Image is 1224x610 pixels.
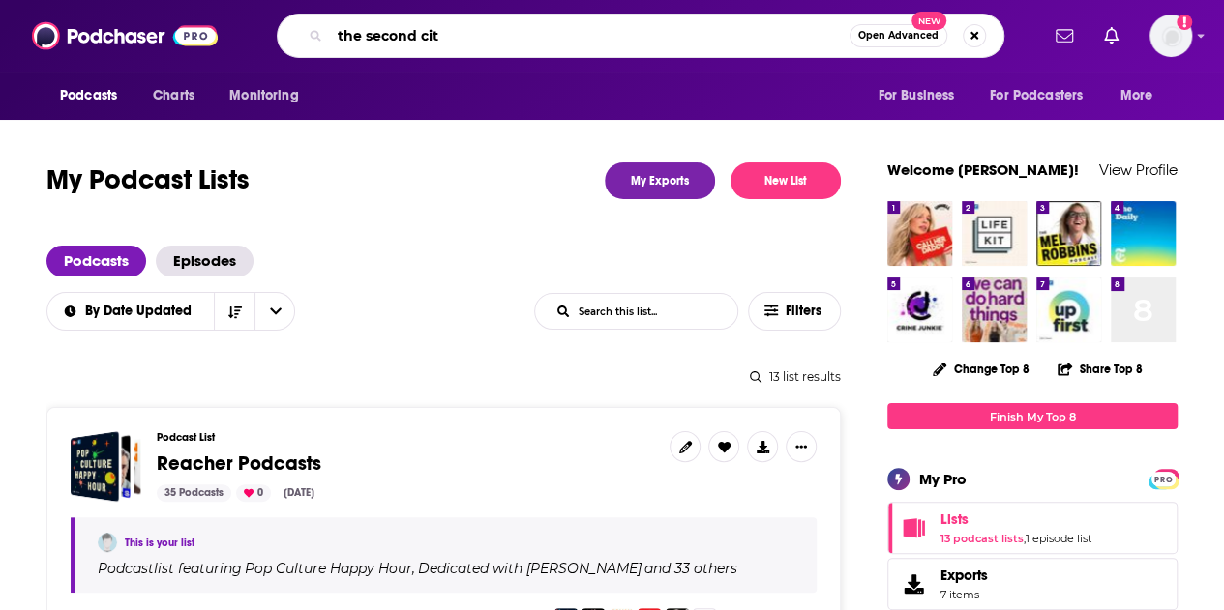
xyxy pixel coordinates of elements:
[1111,201,1176,266] img: The Daily
[850,24,947,47] button: Open AdvancedNew
[605,162,715,199] a: My Exports
[911,12,946,30] span: New
[330,20,850,51] input: Search podcasts, credits, & more...
[153,82,194,109] span: Charts
[254,293,295,330] button: open menu
[940,566,988,584] span: Exports
[125,537,194,549] a: This is your list
[894,514,933,541] a: Lists
[140,77,206,114] a: Charts
[1107,77,1178,114] button: open menu
[412,560,415,577] span: ,
[887,558,1178,610] a: Exports
[1151,471,1175,485] a: PRO
[940,588,988,601] span: 7 items
[858,31,939,41] span: Open Advanced
[415,561,642,576] a: Dedicated with [PERSON_NAME]
[887,277,952,342] img: Crime Junkie
[1057,350,1144,388] button: Share Top 8
[46,305,215,318] button: open menu
[1096,19,1126,52] a: Show notifications dropdown
[157,453,321,475] a: Reacher Podcasts
[990,82,1083,109] span: For Podcasters
[940,510,1091,528] a: Lists
[46,77,142,114] button: open menu
[940,532,1024,545] a: 13 podcast lists
[894,570,933,597] span: Exports
[786,305,824,318] span: Filters
[1048,19,1081,52] a: Show notifications dropdown
[1024,532,1026,545] span: ,
[962,277,1027,342] img: We Can Do Hard Things
[887,160,1079,179] a: Welcome [PERSON_NAME]!
[216,77,323,114] button: open menu
[46,246,146,276] a: Podcasts
[276,484,322,502] div: [DATE]
[1149,15,1192,57] span: Logged in as SarahCBreivogel
[157,451,321,476] span: Reacher Podcasts
[229,82,298,109] span: Monitoring
[236,484,271,502] div: 0
[940,510,969,528] span: Lists
[98,533,117,552] img: Sarah Breivogel
[977,77,1111,114] button: open menu
[156,246,254,276] a: Episodes
[921,357,1041,381] button: Change Top 8
[1149,15,1192,57] img: User Profile
[418,561,642,576] h4: Dedicated with [PERSON_NAME]
[644,560,737,577] p: and 33 others
[1149,15,1192,57] button: Show profile menu
[1177,15,1192,30] svg: Add a profile image
[962,201,1027,266] img: Life Kit
[60,82,117,109] span: Podcasts
[878,82,954,109] span: For Business
[157,431,654,444] h3: Podcast List
[748,292,841,331] button: Filters
[71,431,141,502] a: Reacher Podcasts
[887,502,1178,554] span: Lists
[919,470,967,488] div: My Pro
[1099,160,1178,179] a: View Profile
[242,561,412,576] a: Pop Culture Happy Hour
[731,162,841,199] button: New List
[46,369,841,384] div: 13 list results
[32,17,218,54] img: Podchaser - Follow, Share and Rate Podcasts
[1151,472,1175,486] span: PRO
[864,77,978,114] button: open menu
[157,484,231,502] div: 35 Podcasts
[214,293,254,330] button: Sort Direction
[887,403,1178,429] a: Finish My Top 8
[277,14,1004,58] div: Search podcasts, credits, & more...
[786,431,817,462] button: Show More Button
[46,162,250,199] h1: My Podcast Lists
[887,201,952,266] img: Call Her Daddy
[1036,277,1101,342] img: Up First from NPR
[245,561,412,576] h4: Pop Culture Happy Hour
[85,305,198,318] span: By Date Updated
[1026,532,1091,545] a: 1 episode list
[1120,82,1153,109] span: More
[46,292,295,331] h2: Choose List sort
[98,560,793,577] div: Podcast list featuring
[1036,201,1101,266] img: The Mel Robbins Podcast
